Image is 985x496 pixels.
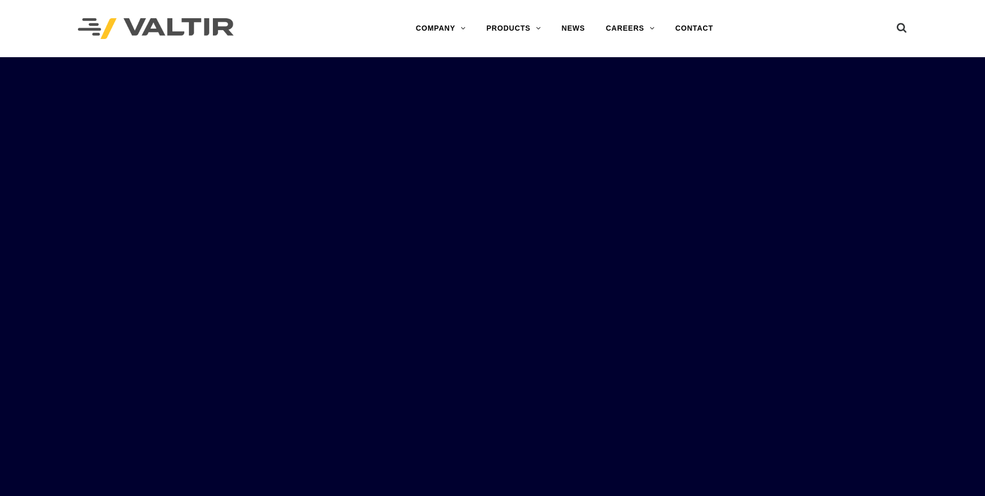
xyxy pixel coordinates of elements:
[78,18,234,40] img: Valtir
[665,18,724,39] a: CONTACT
[596,18,665,39] a: CAREERS
[551,18,596,39] a: NEWS
[406,18,476,39] a: COMPANY
[476,18,551,39] a: PRODUCTS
